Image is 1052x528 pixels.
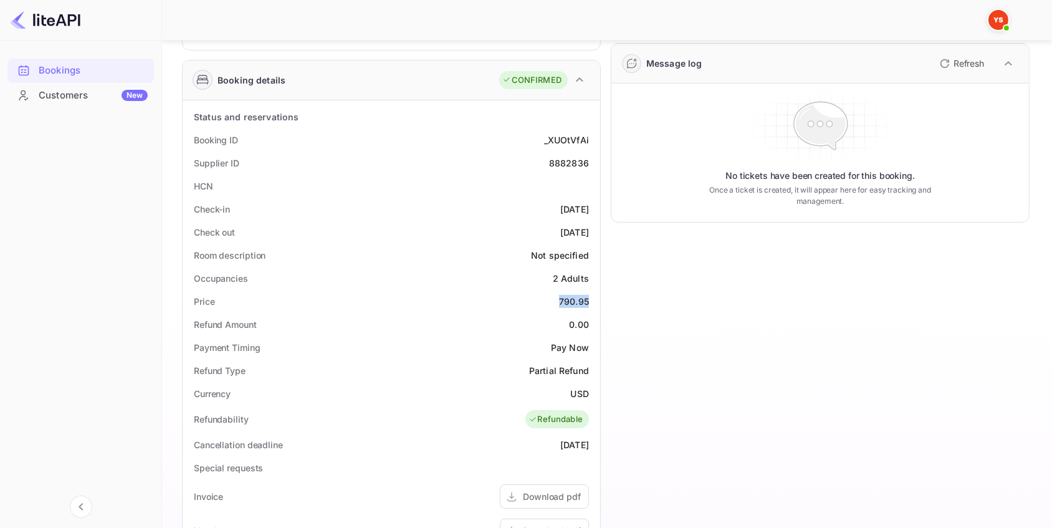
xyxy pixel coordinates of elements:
div: Refundable [528,413,583,426]
div: [DATE] [560,226,589,239]
div: Check out [194,226,235,239]
div: Customers [39,89,148,103]
div: Invoice [194,490,223,503]
div: Booking ID [194,133,238,146]
div: Bookings [7,59,154,83]
div: 2 Adults [553,272,589,285]
div: Check-in [194,203,230,216]
div: Bookings [39,64,148,78]
div: USD [571,387,589,400]
div: 790.95 [559,295,589,308]
button: Refresh [932,54,989,74]
div: [DATE] [560,438,589,451]
p: Once a ticket is created, it will appear here for easy tracking and management. [708,185,932,207]
div: Payment Timing [194,341,261,354]
button: Collapse navigation [70,496,92,518]
div: Occupancies [194,272,248,285]
a: CustomersNew [7,84,154,107]
div: New [122,90,148,101]
div: Refund Amount [194,318,257,331]
div: Cancellation deadline [194,438,283,451]
div: Booking details [218,74,285,87]
div: Status and reservations [194,110,299,123]
img: Yandex Support [988,10,1008,30]
div: Message log [646,57,702,70]
div: CONFIRMED [502,74,562,87]
div: Refund Type [194,364,246,377]
div: Partial Refund [529,364,589,377]
p: Refresh [954,57,984,70]
img: LiteAPI logo [10,10,80,30]
div: Not specified [531,249,589,262]
div: Download pdf [523,490,581,503]
div: Pay Now [551,341,589,354]
div: HCN [194,180,213,193]
p: No tickets have been created for this booking. [725,170,915,182]
div: Special requests [194,461,263,474]
a: Bookings [7,59,154,82]
div: [DATE] [560,203,589,216]
div: Room description [194,249,265,262]
div: 8882836 [549,156,589,170]
div: Currency [194,387,231,400]
div: _XUOtVfAi [544,133,589,146]
div: CustomersNew [7,84,154,108]
div: Price [194,295,215,308]
div: 0.00 [569,318,589,331]
div: Refundability [194,413,249,426]
div: Supplier ID [194,156,239,170]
